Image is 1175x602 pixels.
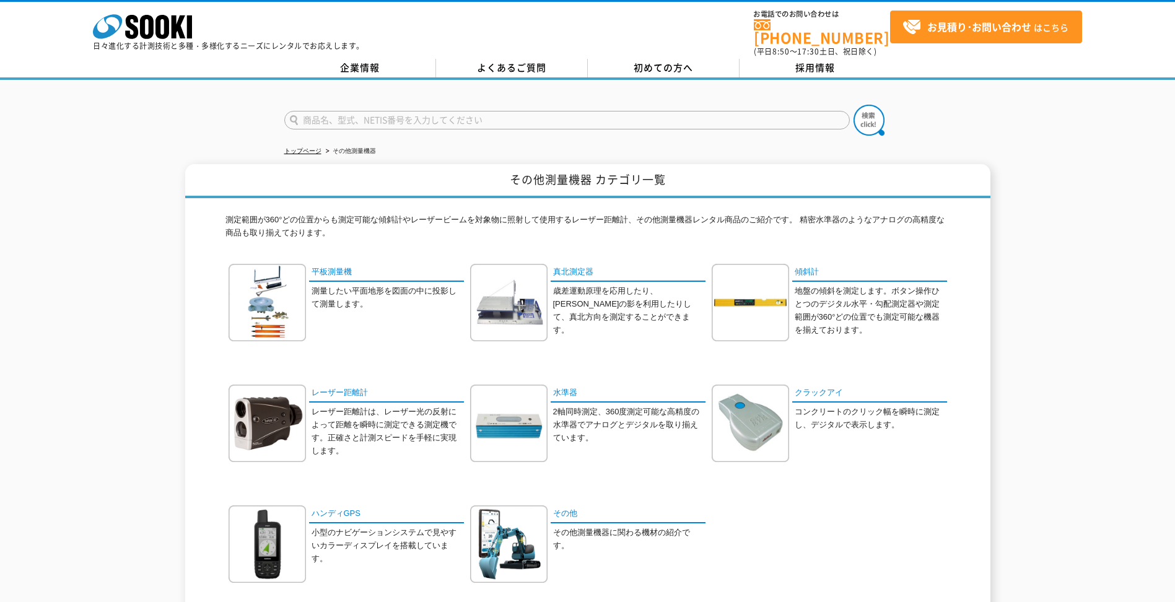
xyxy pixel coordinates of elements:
[284,147,321,154] a: トップページ
[312,285,464,311] p: 測量したい平面地形を図面の中に投影して測量します。
[312,526,464,565] p: 小型のナビゲーションシステムで見やすいカラーディスプレイを搭載しています。
[284,59,436,77] a: 企業情報
[551,264,705,282] a: 真北測定器
[712,264,789,341] img: 傾斜計
[553,285,705,336] p: 歳差運動原理を応用したり、[PERSON_NAME]の影を利用したりして、真北方向を測定することができます。
[754,19,890,45] a: [PHONE_NUMBER]
[323,145,376,158] li: その他測量機器
[553,526,705,552] p: その他測量機器に関わる機材の紹介です。
[312,406,464,457] p: レーザー距離計は、レーザー光の反射によって距離を瞬時に測定できる測定機です。正確さと計測スピードを手軽に実現します。
[470,505,548,583] img: その他
[712,385,789,462] img: クラックアイ
[795,285,947,336] p: 地盤の傾斜を測定します。ボタン操作ひとつのデジタル水平・勾配測定器や測定範囲が360°どの位置でも測定可能な機器を揃えております。
[795,406,947,432] p: コンクリートのクリック幅を瞬時に測定し、デジタルで表示します。
[470,264,548,341] img: 真北測定器
[309,264,464,282] a: 平板測量機
[229,385,306,462] img: レーザー距離計
[309,385,464,403] a: レーザー距離計
[634,61,693,74] span: 初めての方へ
[185,164,990,198] h1: その他測量機器 カテゴリ一覧
[284,111,850,129] input: 商品名、型式、NETIS番号を入力してください
[551,385,705,403] a: 水準器
[436,59,588,77] a: よくあるご質問
[890,11,1082,43] a: お見積り･お問い合わせはこちら
[588,59,740,77] a: 初めての方へ
[229,264,306,341] img: 平板測量機
[470,385,548,462] img: 水準器
[772,46,790,57] span: 8:50
[754,11,890,18] span: お電話でのお問い合わせは
[93,42,364,50] p: 日々進化する計測技術と多種・多様化するニーズにレンタルでお応えします。
[792,264,947,282] a: 傾斜計
[553,406,705,444] p: 2軸同時測定、360度測定可能な高精度の水準器でアナログとデジタルを取り揃えています。
[927,19,1031,34] strong: お見積り･お問い合わせ
[754,46,876,57] span: (平日 ～ 土日、祝日除く)
[229,505,306,583] img: ハンディGPS
[740,59,891,77] a: 採用情報
[792,385,947,403] a: クラックアイ
[551,505,705,523] a: その他
[225,214,950,246] p: 測定範囲が360°どの位置からも測定可能な傾斜計やレーザービームを対象物に照射して使用するレーザー距離計、その他測量機器レンタル商品のご紹介です。 精密水準器のようなアナログの高精度な商品も取り...
[797,46,819,57] span: 17:30
[854,105,885,136] img: btn_search.png
[902,18,1068,37] span: はこちら
[309,505,464,523] a: ハンディGPS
